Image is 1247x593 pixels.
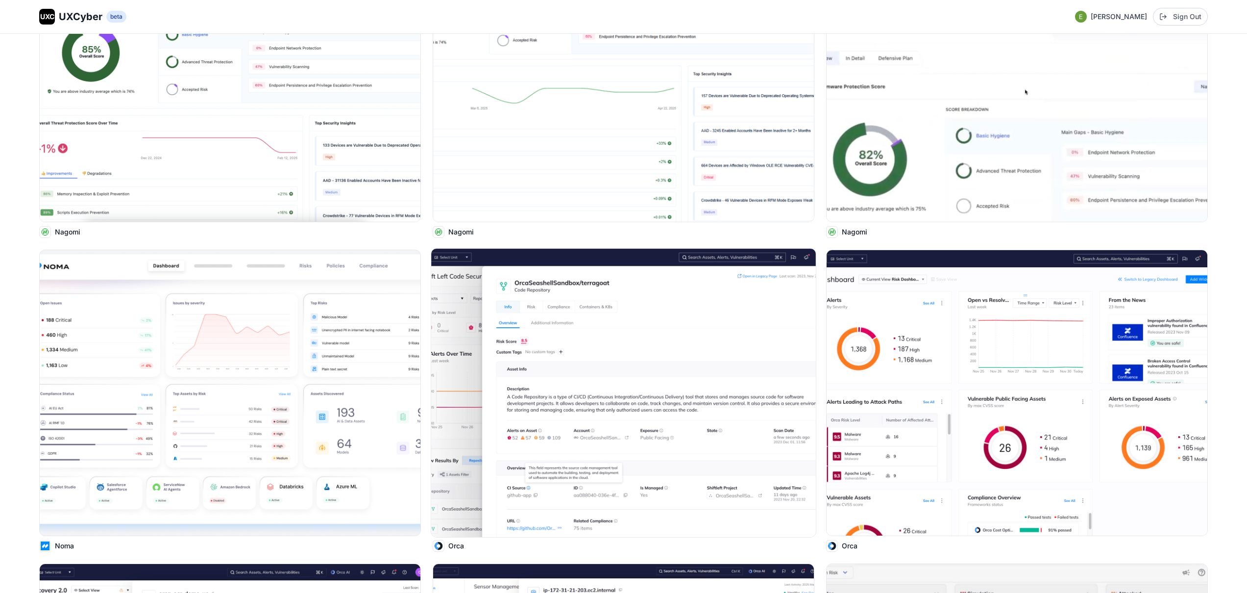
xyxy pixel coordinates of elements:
[1091,12,1147,22] span: [PERSON_NAME]
[842,227,867,237] p: Nagomi
[1153,8,1208,26] button: Sign Out
[827,227,837,237] img: Nagomi logo
[40,250,420,536] img: Image from Noma
[433,541,444,551] img: Orca logo
[40,12,54,22] span: UXC
[40,227,50,237] img: Nagomi logo
[827,541,837,551] img: Orca logo
[433,227,444,237] img: Nagomi logo
[55,227,80,237] p: Nagomi
[1075,11,1087,23] img: Profile
[40,541,50,551] img: Noma logo
[431,249,816,537] img: Image from Orca
[827,250,1207,536] img: Image from Orca
[448,227,474,237] p: Nagomi
[59,10,102,24] span: UXCyber
[39,9,126,25] a: UXCUXCyberbeta
[448,541,464,551] p: Orca
[106,11,126,23] span: beta
[55,541,74,551] p: Noma
[842,541,857,551] p: Orca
